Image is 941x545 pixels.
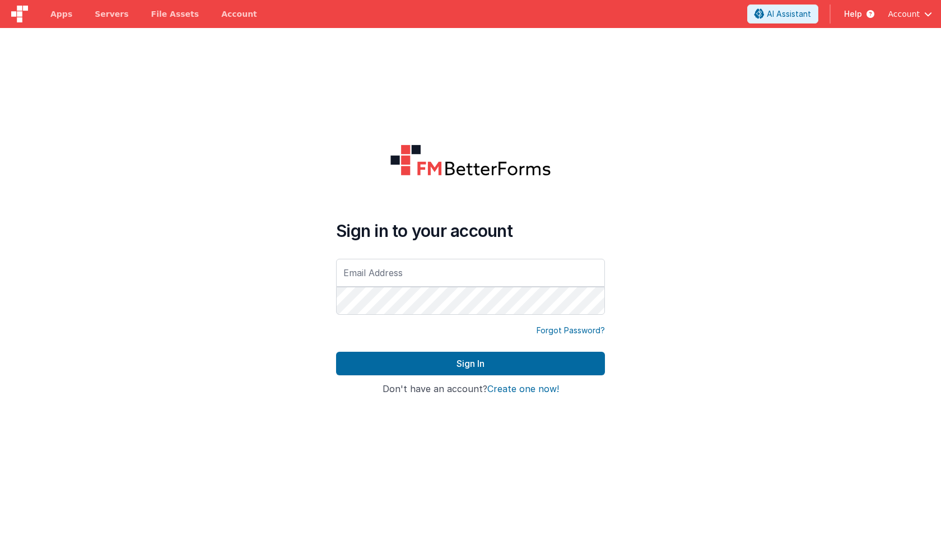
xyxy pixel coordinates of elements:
[537,325,605,336] a: Forgot Password?
[487,384,559,394] button: Create one now!
[95,8,128,20] span: Servers
[888,8,920,20] span: Account
[336,352,605,375] button: Sign In
[747,4,818,24] button: AI Assistant
[844,8,862,20] span: Help
[336,259,605,287] input: Email Address
[336,221,605,241] h4: Sign in to your account
[336,384,605,394] h4: Don't have an account?
[151,8,199,20] span: File Assets
[50,8,72,20] span: Apps
[888,8,932,20] button: Account
[767,8,811,20] span: AI Assistant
